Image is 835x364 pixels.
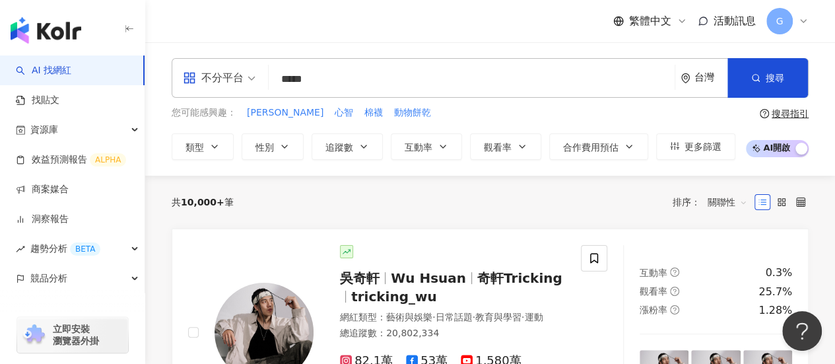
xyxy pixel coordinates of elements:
span: · [521,312,524,322]
div: 25.7% [758,285,792,299]
button: 類型 [172,133,234,160]
a: searchAI 找網紅 [16,64,71,77]
div: 搜尋指引 [772,108,809,119]
a: chrome extension立即安裝 瀏覽器外掛 [17,317,128,353]
div: 0.3% [765,266,792,280]
div: 網紅類型 ： [340,311,565,324]
span: 繁體中文 [629,14,671,28]
div: 共 筆 [172,197,234,207]
span: 互動率 [640,268,667,278]
span: 關聯性 [708,192,747,213]
span: Wu Hsuan [391,270,466,286]
span: environment [681,73,690,83]
span: G [776,14,784,28]
button: [PERSON_NAME] [246,106,324,120]
span: 趨勢分析 [30,234,100,264]
button: 搜尋 [727,58,808,98]
span: · [432,312,435,322]
a: 洞察報告 [16,213,69,226]
a: 商案媒合 [16,183,69,196]
div: 總追蹤數 ： 20,802,334 [340,327,565,340]
div: 不分平台 [183,67,244,89]
span: question-circle [670,268,679,277]
span: 競品分析 [30,264,67,293]
span: 教育與學習 [475,312,521,322]
button: 性別 [242,133,304,160]
span: 運動 [524,312,543,322]
span: 立即安裝 瀏覽器外掛 [53,323,99,347]
iframe: Help Scout Beacon - Open [782,311,822,351]
span: 資源庫 [30,115,58,145]
span: · [472,312,475,322]
div: BETA [70,242,100,256]
span: question-circle [670,305,679,314]
span: appstore [183,71,196,85]
a: 效益預測報告ALPHA [16,153,126,166]
span: 類型 [185,142,204,153]
span: 日常話題 [435,312,472,322]
span: 活動訊息 [714,15,756,27]
span: question-circle [760,109,769,118]
span: 觀看率 [640,286,667,297]
button: 更多篩選 [656,133,735,160]
span: 漲粉率 [640,305,667,315]
div: 1.28% [758,303,792,318]
span: 您可能感興趣： [172,106,236,120]
img: chrome extension [21,324,47,346]
span: 性別 [255,142,274,153]
span: question-circle [670,287,679,296]
div: 台灣 [694,72,727,83]
span: 藝術與娛樂 [386,312,432,322]
span: tricking_wu [351,289,437,305]
span: rise [16,244,25,254]
span: [PERSON_NAME] [247,106,323,120]
span: 奇軒Tricking [477,270,562,286]
a: 找貼文 [16,94,59,107]
div: 排序： [673,192,754,213]
span: 10,000+ [181,197,224,207]
img: logo [11,17,81,44]
span: 搜尋 [766,73,784,83]
span: 更多篩選 [685,141,721,152]
span: 吳奇軒 [340,270,380,286]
